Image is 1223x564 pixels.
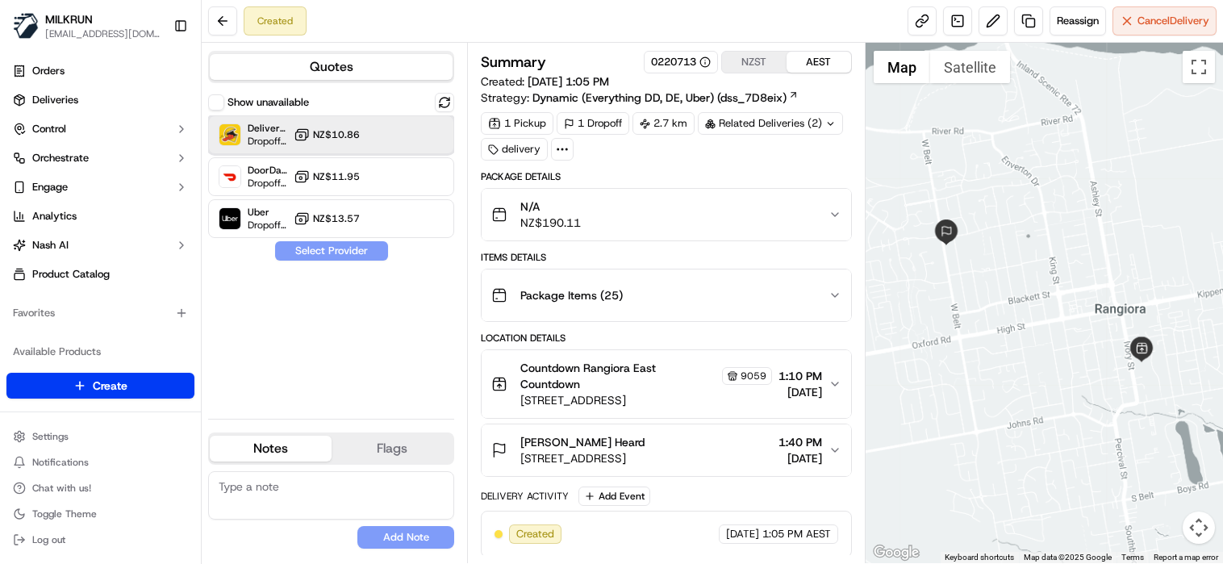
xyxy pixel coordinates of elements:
[313,128,360,141] span: NZ$10.86
[248,122,287,135] span: DeliverEasy
[482,350,851,418] button: Countdown Rangiora East Countdown9059[STREET_ADDRESS]1:10 PM[DATE]
[313,212,360,225] span: NZ$13.57
[1024,553,1112,562] span: Map data ©2025 Google
[762,527,831,541] span: 1:05 PM AEST
[6,232,194,258] button: Nash AI
[6,6,167,45] button: MILKRUNMILKRUN[EMAIL_ADDRESS][DOMAIN_NAME]
[520,360,719,392] span: Countdown Rangiora East Countdown
[210,54,453,80] button: Quotes
[481,73,609,90] span: Created:
[32,93,78,107] span: Deliveries
[1050,6,1106,36] button: Reassign
[32,508,97,520] span: Toggle Theme
[482,424,851,476] button: [PERSON_NAME] Heard[STREET_ADDRESS]1:40 PM[DATE]
[481,112,553,135] div: 1 Pickup
[32,456,89,469] span: Notifications
[726,527,759,541] span: [DATE]
[874,51,930,83] button: Show street map
[520,434,645,450] span: [PERSON_NAME] Heard
[210,436,332,462] button: Notes
[32,482,91,495] span: Chat with us!
[248,177,287,190] span: Dropoff ETA 52 minutes
[778,368,822,384] span: 1:10 PM
[6,339,194,365] div: Available Products
[6,477,194,499] button: Chat with us!
[6,451,194,474] button: Notifications
[516,527,554,541] span: Created
[6,116,194,142] button: Control
[6,203,194,229] a: Analytics
[482,189,851,240] button: N/ANZ$190.11
[219,208,240,229] img: Uber
[6,58,194,84] a: Orders
[481,90,799,106] div: Strategy:
[45,27,161,40] button: [EMAIL_ADDRESS][DOMAIN_NAME]
[632,112,695,135] div: 2.7 km
[32,430,69,443] span: Settings
[32,180,68,194] span: Engage
[6,261,194,287] a: Product Catalog
[578,487,650,506] button: Add Event
[1112,6,1217,36] button: CancelDelivery
[13,13,39,39] img: MILKRUN
[6,425,194,448] button: Settings
[698,112,843,135] div: Related Deliveries (2)
[1137,14,1209,28] span: Cancel Delivery
[945,552,1014,563] button: Keyboard shortcuts
[520,450,645,466] span: [STREET_ADDRESS]
[1183,512,1215,544] button: Map camera controls
[6,87,194,113] a: Deliveries
[32,209,77,224] span: Analytics
[6,174,194,200] button: Engage
[6,300,194,326] div: Favorites
[6,145,194,171] button: Orchestrate
[722,52,787,73] button: NZST
[778,434,822,450] span: 1:40 PM
[32,122,66,136] span: Control
[248,164,287,177] span: DoorDash Drive
[787,52,851,73] button: AEST
[520,198,581,215] span: N/A
[1121,553,1144,562] a: Terms (opens in new tab)
[741,370,766,382] span: 9059
[482,269,851,321] button: Package Items (25)
[481,55,546,69] h3: Summary
[227,95,309,110] label: Show unavailable
[6,528,194,551] button: Log out
[481,332,852,345] div: Location Details
[870,542,923,563] img: Google
[294,169,360,185] button: NZ$11.95
[32,64,65,78] span: Orders
[219,166,240,187] img: DoorDash Drive
[778,450,822,466] span: [DATE]
[778,384,822,400] span: [DATE]
[930,51,1010,83] button: Show satellite imagery
[45,11,93,27] button: MILKRUN
[520,392,772,408] span: [STREET_ADDRESS]
[248,135,287,148] span: Dropoff ETA 34 minutes
[1154,553,1218,562] a: Report a map error
[6,503,194,525] button: Toggle Theme
[313,170,360,183] span: NZ$11.95
[481,138,548,161] div: delivery
[1057,14,1099,28] span: Reassign
[870,542,923,563] a: Open this area in Google Maps (opens a new window)
[32,151,89,165] span: Orchestrate
[6,373,194,399] button: Create
[481,251,852,264] div: Items Details
[93,378,127,394] span: Create
[32,238,69,253] span: Nash AI
[294,127,360,143] button: NZ$10.86
[32,533,65,546] span: Log out
[532,90,787,106] span: Dynamic (Everything DD, DE, Uber) (dss_7D8eix)
[651,55,711,69] button: 0220713
[557,112,629,135] div: 1 Dropoff
[481,490,569,503] div: Delivery Activity
[332,436,453,462] button: Flags
[520,215,581,231] span: NZ$190.11
[528,74,609,89] span: [DATE] 1:05 PM
[532,90,799,106] a: Dynamic (Everything DD, DE, Uber) (dss_7D8eix)
[248,206,287,219] span: Uber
